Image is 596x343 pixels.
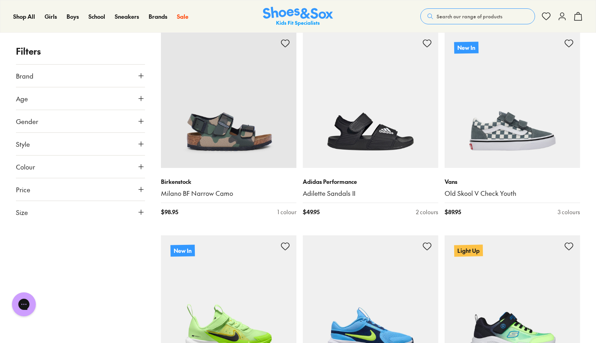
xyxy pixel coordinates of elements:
a: Adilette Sandals II [303,189,438,198]
span: $ 49.95 [303,208,320,216]
a: Boys [67,12,79,21]
a: Shop All [13,12,35,21]
a: Sneakers [115,12,139,21]
button: Style [16,133,145,155]
button: Size [16,201,145,223]
p: Light Up [454,244,483,256]
p: Vans [445,177,580,186]
span: $ 89.95 [445,208,461,216]
div: 1 colour [277,208,296,216]
span: Size [16,207,28,217]
button: Gender [16,110,145,132]
a: Old Skool V Check Youth [445,189,580,198]
button: Search our range of products [420,8,535,24]
p: New In [171,244,195,256]
a: Shoes & Sox [263,7,333,26]
div: 2 colours [416,208,438,216]
button: Brand [16,65,145,87]
p: Adidas Performance [303,177,438,186]
span: Sale [177,12,188,20]
p: Birkenstock [161,177,296,186]
a: Girls [45,12,57,21]
span: Boys [67,12,79,20]
div: 3 colours [558,208,580,216]
span: Price [16,185,30,194]
button: Price [16,178,145,201]
span: Gender [16,116,38,126]
span: Sneakers [115,12,139,20]
span: Girls [45,12,57,20]
button: Age [16,87,145,110]
span: Colour [16,162,35,171]
p: Filters [16,45,145,58]
button: Colour [16,156,145,178]
p: New In [454,41,478,53]
span: Brand [16,71,33,81]
a: Brands [149,12,167,21]
a: School [88,12,105,21]
span: Search our range of products [437,13,502,20]
span: Style [16,139,30,149]
span: School [88,12,105,20]
img: SNS_Logo_Responsive.svg [263,7,333,26]
a: Milano BF Narrow Camo [161,189,296,198]
a: Sale [177,12,188,21]
span: $ 98.95 [161,208,178,216]
a: New In [445,32,580,168]
span: Age [16,94,28,103]
iframe: Gorgias live chat messenger [8,290,40,319]
span: Shop All [13,12,35,20]
span: Brands [149,12,167,20]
